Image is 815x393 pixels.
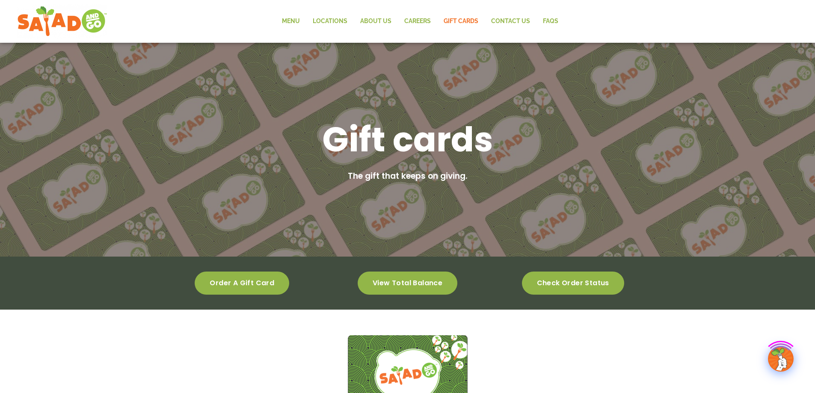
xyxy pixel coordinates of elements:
a: Careers [398,12,437,31]
a: Contact Us [485,12,536,31]
a: View total balance [358,272,457,295]
a: GIFT CARDS [437,12,485,31]
h2: The gift that keeps on giving. [348,170,468,183]
span: View total balance [373,280,442,286]
a: Order a gift card [195,272,289,295]
h1: Gift cards [322,117,493,162]
a: About Us [354,12,398,31]
nav: Menu [276,12,565,31]
a: Menu [276,12,306,31]
a: Check order status [522,272,624,295]
span: Order a gift card [210,280,274,286]
span: Check order status [537,280,609,286]
a: FAQs [536,12,565,31]
a: Locations [306,12,354,31]
img: new-SAG-logo-768×292 [17,4,107,38]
